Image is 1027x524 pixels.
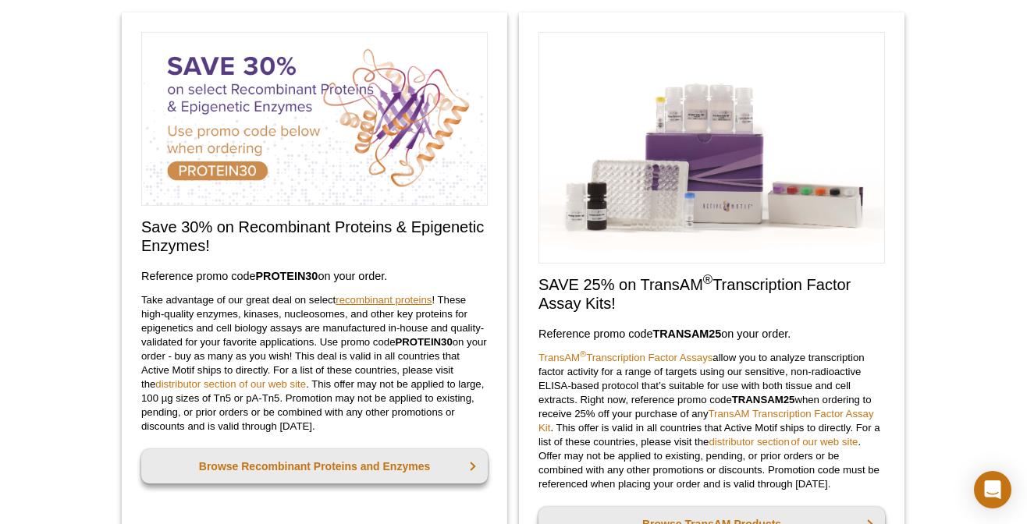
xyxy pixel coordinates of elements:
strong: PROTEIN30 [395,336,452,348]
strong: PROTEIN30 [255,270,318,282]
a: distributor section of our web site [155,378,306,390]
div: Open Intercom Messenger [974,471,1011,508]
strong: TRANSAM25 [652,327,721,340]
sup: ® [580,349,586,359]
a: recombinant proteins [336,294,432,306]
p: allow you to analyze transcription factor activity for a range of targets using our sensitive, no... [538,351,885,491]
img: Save on TransAM [538,32,885,264]
a: TransAM®Transcription Factor Assays [538,352,713,363]
h3: Reference promo code on your order. [538,324,885,343]
sup: ® [703,272,713,287]
h2: Save 30% on Recombinant Proteins & Epigenetic Enzymes! [141,218,488,255]
strong: TRANSAM25 [732,394,795,405]
h3: Reference promo code on your order. [141,267,488,285]
p: Take advantage of our great deal on select ! These high-quality enzymes, kinases, nucleosomes, an... [141,293,488,434]
a: Browse Recombinant Proteins and Enzymes [141,449,488,483]
a: TransAM Transcription Factor Assay Kit [538,408,874,434]
h2: SAVE 25% on TransAM Transcription Factor Assay Kits! [538,275,885,313]
a: distributor section of our web site [709,436,858,448]
img: Save on Recombinant Proteins and Enzymes [141,32,488,206]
